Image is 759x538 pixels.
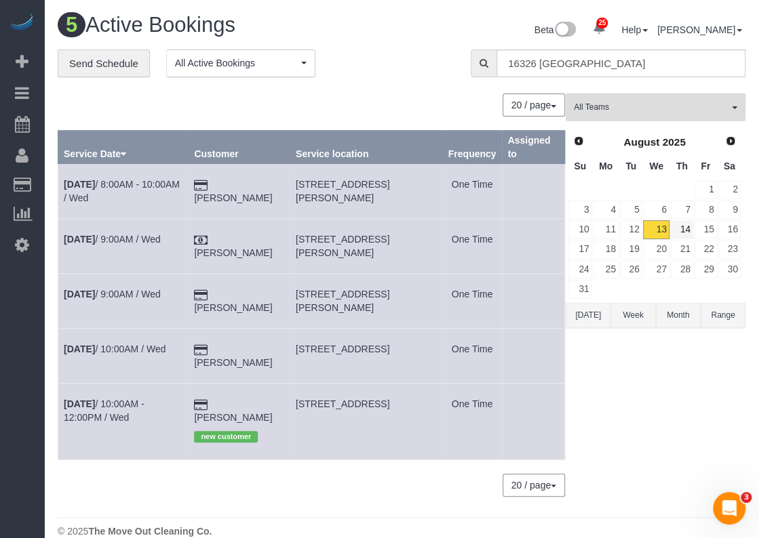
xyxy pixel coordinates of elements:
[643,260,669,278] a: 27
[593,241,618,259] a: 18
[442,329,502,384] td: Frequency
[503,94,565,117] nav: Pagination navigation
[643,201,669,219] a: 6
[620,201,642,219] a: 5
[58,329,189,384] td: Schedule date
[574,102,728,113] span: All Teams
[718,241,741,259] a: 23
[296,398,389,409] span: [STREET_ADDRESS]
[534,24,577,35] a: Beta
[713,492,745,524] iframe: Intercom live chat
[724,161,735,171] span: Saturday
[64,179,180,203] a: [DATE]/ 8:00AM - 10:00AM / Wed
[656,303,701,328] button: Month
[620,241,642,259] a: 19
[175,56,298,70] span: All Active Bookings
[573,136,584,146] span: Prev
[568,280,591,298] a: 31
[64,179,95,190] b: [DATE]
[662,136,685,148] span: 2025
[189,219,290,274] td: Customer
[194,247,272,258] a: [PERSON_NAME]
[566,94,745,115] ol: All Teams
[671,201,693,219] a: 7
[189,131,290,164] th: Customer
[695,201,717,219] a: 8
[58,14,391,37] h1: Active Bookings
[695,181,717,199] a: 1
[497,49,745,77] input: Enter the first 3 letters of the name to search
[574,161,586,171] span: Sunday
[194,346,208,355] i: Credit Card Payment
[296,344,389,354] span: [STREET_ADDRESS]
[442,219,502,274] td: Frequency
[58,12,85,37] span: 5
[701,161,710,171] span: Friday
[568,201,591,219] a: 3
[194,431,258,442] span: new customer
[671,260,693,278] a: 28
[568,220,591,239] a: 10
[189,329,290,384] td: Customer
[718,220,741,239] a: 16
[741,492,752,503] span: 3
[194,357,272,368] a: [PERSON_NAME]
[189,274,290,329] td: Customer
[503,94,565,117] button: 20 / page
[64,234,161,245] a: [DATE]/ 9:00AM / Wed
[189,164,290,219] td: Customer
[503,474,565,497] button: 20 / page
[296,179,389,203] span: [STREET_ADDRESS][PERSON_NAME]
[620,220,642,239] a: 12
[596,18,608,28] span: 25
[442,131,502,164] th: Frequency
[88,526,212,537] strong: The Move Out Cleaning Co.
[569,132,588,151] a: Prev
[599,161,612,171] span: Monday
[643,241,669,259] a: 20
[64,344,95,354] b: [DATE]
[194,291,208,300] i: Credit Card Payment
[194,236,208,245] i: Check Payment
[676,161,688,171] span: Thursday
[593,220,618,239] a: 11
[566,303,610,328] button: [DATE]
[58,384,189,459] td: Schedule date
[695,260,717,278] a: 29
[671,220,693,239] a: 14
[649,161,663,171] span: Wednesday
[718,260,741,278] a: 30
[442,274,502,329] td: Frequency
[58,131,189,164] th: Service Date
[290,131,442,164] th: Service location
[194,412,272,423] a: [PERSON_NAME]
[621,24,648,35] a: Help
[296,289,389,313] span: [STREET_ADDRESS][PERSON_NAME]
[502,274,565,329] td: Assigned to
[442,164,502,219] td: Frequency
[290,164,442,219] td: Service location
[290,274,442,329] td: Service location
[721,132,740,151] a: Next
[566,94,745,121] button: All Teams
[568,241,591,259] a: 17
[290,219,442,274] td: Service location
[189,384,290,459] td: Customer
[64,344,166,354] a: [DATE]/ 10:00AM / Wed
[502,329,565,384] td: Assigned to
[64,289,161,299] a: [DATE]/ 9:00AM / Wed
[166,49,315,77] button: All Active Bookings
[553,22,576,39] img: New interface
[593,201,618,219] a: 4
[503,474,565,497] nav: Pagination navigation
[194,400,208,410] i: Credit Card Payment
[194,192,272,203] a: [PERSON_NAME]
[8,14,35,33] img: Automaid Logo
[502,384,565,459] td: Assigned to
[290,384,442,459] td: Service location
[442,384,502,459] td: Frequency
[623,136,659,148] span: August
[610,303,655,328] button: Week
[502,164,565,219] td: Assigned to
